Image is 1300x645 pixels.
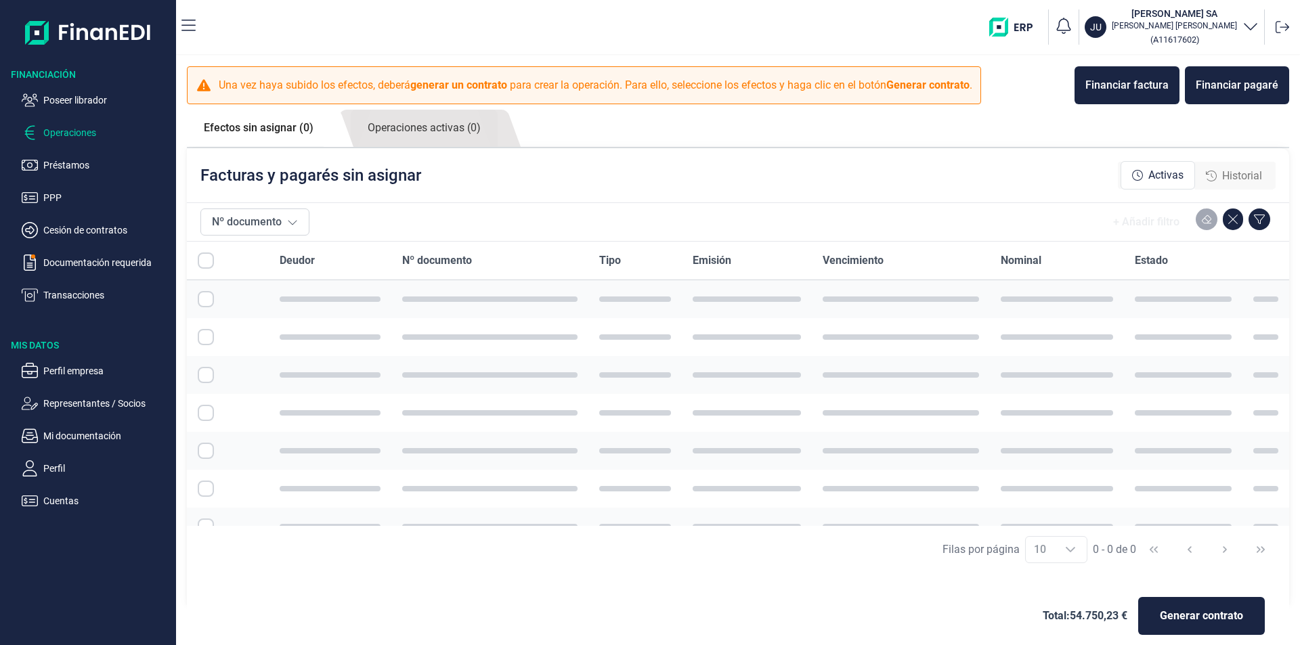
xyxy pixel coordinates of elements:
button: First Page [1137,533,1170,566]
div: Choose [1054,537,1087,562]
img: Logo de aplicación [25,11,152,54]
button: Nº documento [200,208,309,236]
p: Operaciones [43,125,171,141]
span: Emisión [693,252,731,269]
button: Financiar pagaré [1185,66,1289,104]
p: Representantes / Socios [43,395,171,412]
div: Row Selected null [198,518,214,535]
button: Next Page [1209,533,1241,566]
div: Historial [1195,162,1273,190]
button: Perfil empresa [22,363,171,379]
button: JU[PERSON_NAME] SA[PERSON_NAME] [PERSON_NAME](A11617602) [1085,7,1259,47]
button: Perfil [22,460,171,476]
button: Last Page [1244,533,1277,566]
b: generar un contrato [410,79,507,91]
p: Documentación requerida [43,254,171,271]
button: Financiar factura [1075,66,1179,104]
b: Generar contrato [886,79,970,91]
p: Una vez haya subido los efectos, deberá para crear la operación. Para ello, seleccione los efecto... [219,77,972,93]
p: Préstamos [43,157,171,173]
div: Financiar pagaré [1196,77,1278,93]
div: Row Selected null [198,481,214,497]
button: Transacciones [22,287,171,303]
div: Row Selected null [198,291,214,307]
div: Filas por página [942,541,1020,558]
p: Poseer librador [43,92,171,108]
p: Cesión de contratos [43,222,171,238]
a: Operaciones activas (0) [351,110,498,147]
span: Total: 54.750,23 € [1043,608,1127,624]
div: Row Selected null [198,367,214,383]
span: Vencimiento [823,252,884,269]
span: Nominal [1001,252,1041,269]
button: Cuentas [22,493,171,509]
p: Cuentas [43,493,171,509]
div: All items unselected [198,252,214,269]
span: Estado [1135,252,1168,269]
a: Efectos sin asignar (0) [187,110,330,146]
div: Row Selected null [198,405,214,421]
span: Tipo [599,252,621,269]
button: PPP [22,190,171,206]
p: Transacciones [43,287,171,303]
small: Copiar cif [1150,35,1199,45]
span: Nº documento [402,252,472,269]
p: Facturas y pagarés sin asignar [200,164,421,186]
p: Perfil empresa [43,363,171,379]
button: Representantes / Socios [22,395,171,412]
p: [PERSON_NAME] [PERSON_NAME] [1112,20,1237,31]
span: 0 - 0 de 0 [1093,544,1136,555]
button: Cesión de contratos [22,222,171,238]
button: Previous Page [1173,533,1206,566]
div: Row Selected null [198,443,214,459]
h3: [PERSON_NAME] SA [1112,7,1237,20]
div: Financiar factura [1085,77,1169,93]
button: Generar contrato [1138,597,1265,635]
p: PPP [43,190,171,206]
p: JU [1090,20,1102,34]
p: Mi documentación [43,428,171,444]
button: Préstamos [22,157,171,173]
p: Perfil [43,460,171,476]
button: Mi documentación [22,428,171,444]
span: Deudor [280,252,315,269]
button: Poseer librador [22,92,171,108]
span: Activas [1148,167,1184,183]
div: Row Selected null [198,329,214,345]
img: erp [989,18,1043,37]
button: Operaciones [22,125,171,141]
div: Activas [1121,161,1195,190]
span: Historial [1222,168,1262,184]
button: Documentación requerida [22,254,171,271]
span: Generar contrato [1160,608,1243,624]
